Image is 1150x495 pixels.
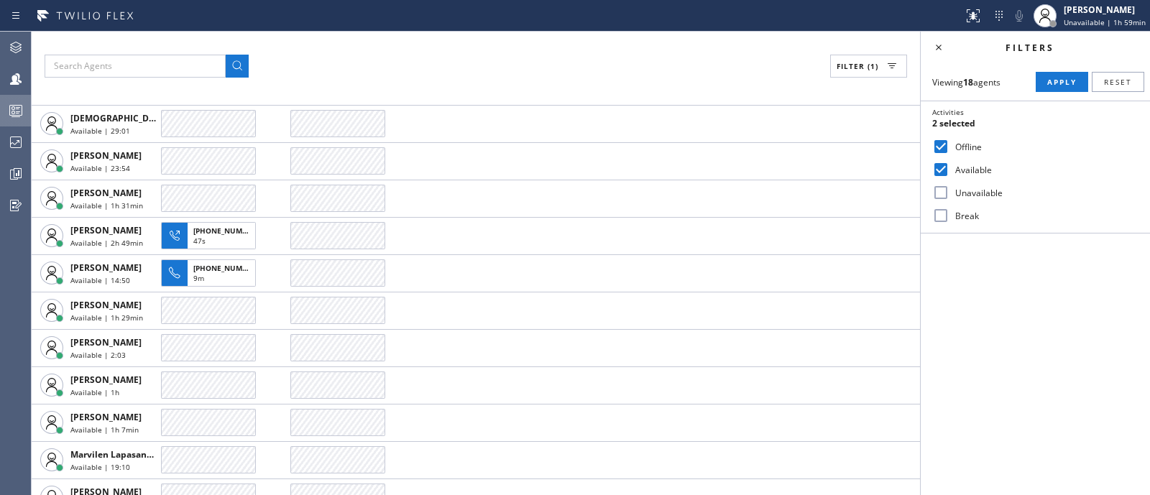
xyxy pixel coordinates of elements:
span: 2 selected [932,117,975,129]
span: [DEMOGRAPHIC_DATA][PERSON_NAME] [70,112,239,124]
strong: 18 [963,76,973,88]
label: Unavailable [949,187,1138,199]
span: [PERSON_NAME] [70,262,142,274]
span: Available | 1h 29min [70,313,143,323]
span: Reset [1104,77,1132,87]
span: [PERSON_NAME] [70,187,142,199]
span: [PERSON_NAME] [70,374,142,386]
span: [PERSON_NAME] [70,224,142,236]
button: [PHONE_NUMBER]9m [161,255,260,291]
span: [PHONE_NUMBER] [193,263,259,273]
span: Available | 1h [70,387,119,397]
button: [PHONE_NUMBER]47s [161,218,260,254]
label: Break [949,210,1138,222]
input: Search Agents [45,55,226,78]
span: Marvilen Lapasanda [70,448,157,461]
span: Available | 2:03 [70,350,126,360]
button: Filter (1) [830,55,907,78]
span: [PERSON_NAME] [70,299,142,311]
div: [PERSON_NAME] [1064,4,1146,16]
span: Unavailable | 1h 59min [1064,17,1146,27]
span: Available | 29:01 [70,126,130,136]
span: Apply [1047,77,1077,87]
span: 47s [193,236,206,246]
button: Apply [1036,72,1088,92]
span: Available | 1h 7min [70,425,139,435]
span: Available | 2h 49min [70,238,143,248]
label: Offline [949,141,1138,153]
span: 9m [193,273,204,283]
span: [PERSON_NAME] [70,411,142,423]
span: Viewing agents [932,76,1000,88]
span: [PHONE_NUMBER] [193,226,259,236]
span: Filter (1) [837,61,878,71]
button: Reset [1092,72,1144,92]
label: Available [949,164,1138,176]
span: Available | 1h 31min [70,200,143,211]
span: Filters [1006,42,1054,54]
span: [PERSON_NAME] [70,336,142,348]
span: Available | 23:54 [70,163,130,173]
span: Available | 14:50 [70,275,130,285]
div: Activities [932,107,1138,117]
span: Available | 19:10 [70,462,130,472]
span: [PERSON_NAME] [70,149,142,162]
button: Mute [1009,6,1029,26]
